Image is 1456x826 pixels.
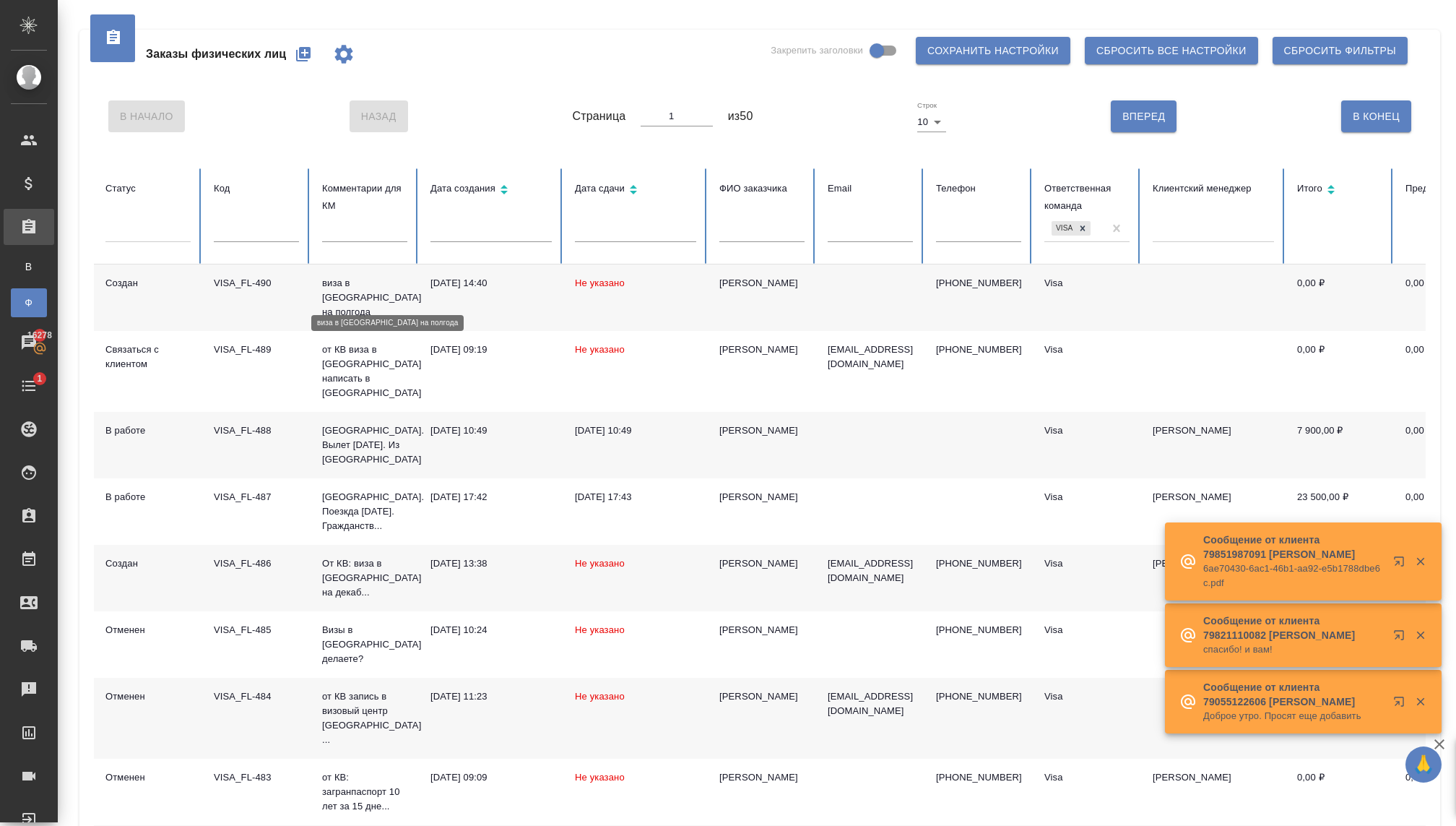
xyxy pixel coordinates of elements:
[214,343,299,357] div: VISA_FL-489
[214,490,299,504] div: VISA_FL-487
[1286,331,1394,412] td: 0,00 ₽
[1203,533,1384,562] p: Сообщение от клиента 79851987091 [PERSON_NAME]
[105,490,191,504] div: В работе
[214,423,299,438] div: VISA_FL-488
[1122,108,1165,126] span: Вперед
[105,343,191,371] div: Связаться с клиентом
[105,276,191,291] div: Создан
[1341,100,1411,132] button: В Конец
[18,259,40,274] span: В
[1203,709,1384,723] p: Доброе утро. Просят еще добавить
[1297,180,1382,201] div: Сортировка
[719,490,805,504] div: [PERSON_NAME]
[11,252,47,281] a: В
[1111,100,1176,132] button: Вперед
[575,772,625,783] span: Не указано
[286,37,321,72] button: Создать
[1141,412,1286,478] td: [PERSON_NAME]
[430,689,552,704] div: [DATE] 11:23
[575,624,625,635] span: Не указано
[214,276,299,291] div: VISA_FL-490
[575,691,625,702] span: Не указано
[719,623,805,637] div: [PERSON_NAME]
[917,112,946,132] div: 10
[719,689,805,704] div: [PERSON_NAME]
[719,556,805,571] div: [PERSON_NAME]
[4,368,54,404] a: 1
[1203,642,1384,657] p: спасибо! и вам!
[430,490,552,504] div: [DATE] 17:42
[771,43,863,58] span: Закрепить заголовки
[575,490,696,504] div: [DATE] 17:43
[719,276,805,291] div: [PERSON_NAME]
[430,556,552,571] div: [DATE] 13:38
[1044,623,1130,637] div: Visa
[105,770,191,785] div: Отменен
[1384,687,1419,722] button: Открыть в новой вкладке
[322,770,407,814] p: от КВ: загранпаспорт 10 лет за 15 дне...
[575,344,625,355] span: Не указано
[214,623,299,637] div: VISA_FL-485
[105,423,191,438] div: В работе
[1085,37,1258,64] button: Сбросить все настройки
[575,558,625,569] span: Не указано
[1153,180,1274,197] div: Клиентский менеджер
[936,556,1021,571] p: [PHONE_NUMBER]
[430,343,552,357] div: [DATE] 09:19
[1044,343,1130,357] div: Visa
[1044,276,1130,291] div: Visa
[322,180,407,215] div: Комментарии для КМ
[828,343,913,371] p: [EMAIL_ADDRESS][DOMAIN_NAME]
[11,288,47,317] a: Ф
[19,328,61,343] span: 16278
[1044,770,1130,785] div: Visa
[322,423,407,467] p: [GEOGRAPHIC_DATA]. Вылет [DATE]. Из [GEOGRAPHIC_DATA]
[322,556,407,600] p: От КВ: виза в [GEOGRAPHIC_DATA] на декаб...
[1044,180,1130,215] div: Ответственная команда
[1284,42,1396,60] span: Сбросить фильтры
[719,343,805,357] div: [PERSON_NAME]
[430,423,552,438] div: [DATE] 10:49
[214,770,299,785] div: VISA_FL-483
[430,276,552,291] div: [DATE] 14:40
[936,180,1021,197] div: Телефон
[146,46,286,63] span: Заказы физических лиц
[1141,478,1286,545] td: [PERSON_NAME]
[936,689,1021,704] p: [PHONE_NUMBER]
[719,770,805,785] div: [PERSON_NAME]
[1044,423,1130,438] div: Visa
[430,623,552,637] div: [DATE] 10:24
[1203,680,1384,709] p: Сообщение от клиента 79055122606 [PERSON_NAME]
[1203,614,1384,642] p: Сообщение от клиента 79821110082 [PERSON_NAME]
[917,102,937,109] label: Строк
[105,180,191,197] div: Статус
[105,689,191,704] div: Отменен
[1141,759,1286,825] td: [PERSON_NAME]
[1273,37,1408,64] button: Сбросить фильтры
[1141,545,1286,611] td: [PERSON_NAME]
[828,180,913,197] div: Email
[1044,556,1130,571] div: Visa
[1096,42,1247,60] span: Сбросить все настройки
[575,278,625,288] span: Не указано
[719,180,805,197] div: ФИО заказчика
[916,37,1070,64] button: Сохранить настройки
[719,423,805,438] div: [PERSON_NAME]
[1353,108,1400,126] span: В Конец
[1052,221,1075,236] div: Visa
[322,689,407,747] p: от КВ запись в визовый центр [GEOGRAPHIC_DATA] ...
[4,324,54,361] a: 16278
[828,689,913,718] p: [EMAIL_ADDRESS][DOMAIN_NAME]
[214,689,299,704] div: VISA_FL-484
[1384,547,1419,582] button: Открыть в новой вкладке
[927,42,1059,60] span: Сохранить настройки
[1044,689,1130,704] div: Visa
[1405,629,1435,642] button: Закрыть
[573,108,626,125] span: Страница
[1405,695,1435,708] button: Закрыть
[105,623,191,637] div: Отменен
[1286,264,1394,331] td: 0,00 ₽
[28,371,51,386] span: 1
[322,623,407,666] p: Визы в [GEOGRAPHIC_DATA] делаете?
[430,180,552,201] div: Сортировка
